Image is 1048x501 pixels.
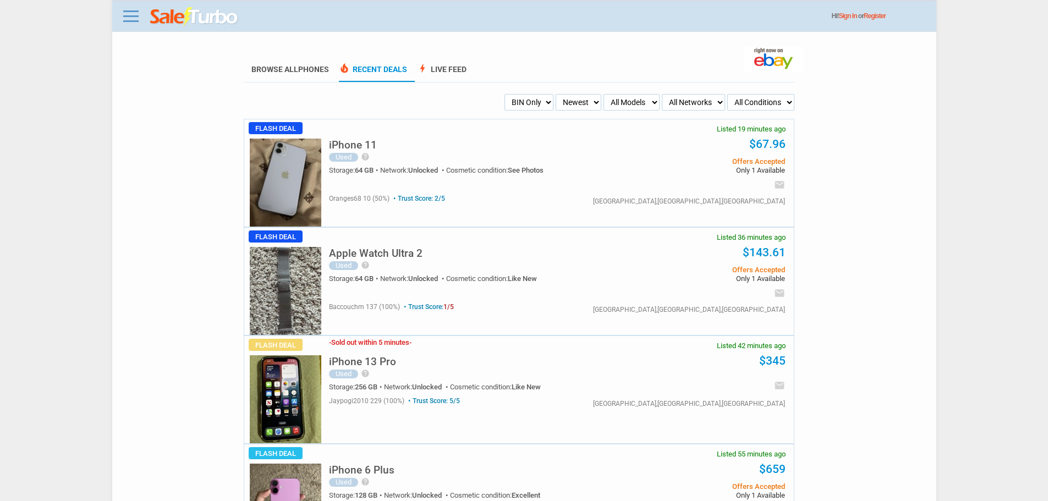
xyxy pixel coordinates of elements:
[329,338,331,346] span: -
[329,275,380,282] div: Storage:
[408,166,438,174] span: Unlocked
[593,306,785,313] div: [GEOGRAPHIC_DATA],[GEOGRAPHIC_DATA],[GEOGRAPHIC_DATA]
[858,12,886,20] span: or
[593,198,785,205] div: [GEOGRAPHIC_DATA],[GEOGRAPHIC_DATA],[GEOGRAPHIC_DATA]
[251,65,329,74] a: Browse AllPhones
[250,355,321,443] img: s-l225.jpg
[508,166,544,174] span: See Photos
[832,12,839,20] span: Hi!
[593,400,785,407] div: [GEOGRAPHIC_DATA],[GEOGRAPHIC_DATA],[GEOGRAPHIC_DATA]
[443,303,454,311] span: 1/5
[402,303,454,311] span: Trust Score:
[329,339,411,346] h3: Sold out within 5 minutes
[408,274,438,283] span: Unlocked
[417,63,428,74] span: bolt
[774,179,785,190] i: email
[329,140,377,150] h5: iPhone 11
[329,303,400,311] span: baccouchm 137 (100%)
[619,492,784,499] span: Only 1 Available
[329,261,358,270] div: Used
[717,342,786,349] span: Listed 42 minutes ago
[339,65,407,82] a: local_fire_departmentRecent Deals
[249,122,303,134] span: Flash Deal
[619,266,784,273] span: Offers Accepted
[717,125,786,133] span: Listed 19 minutes ago
[329,359,396,367] a: iPhone 13 Pro
[417,65,467,82] a: boltLive Feed
[329,397,404,405] span: jaypogi2010 229 (100%)
[619,483,784,490] span: Offers Accepted
[329,370,358,378] div: Used
[774,288,785,299] i: email
[249,339,303,351] span: Flash Deal
[250,247,321,335] img: s-l225.jpg
[446,167,544,174] div: Cosmetic condition:
[864,12,886,20] a: Register
[329,167,380,174] div: Storage:
[249,447,303,459] span: Flash Deal
[508,274,537,283] span: Like New
[749,137,786,151] a: $67.96
[406,397,460,405] span: Trust Score: 5/5
[380,275,446,282] div: Network:
[839,12,857,20] a: Sign In
[512,491,540,499] span: Excellent
[759,354,786,367] a: $345
[329,248,423,258] h5: Apple Watch Ultra 2
[329,465,394,475] h5: iPhone 6 Plus
[150,7,239,27] img: saleturbo.com - Online Deals and Discount Coupons
[380,167,446,174] div: Network:
[361,477,370,486] i: help
[298,65,329,74] span: Phones
[384,492,450,499] div: Network:
[329,478,358,487] div: Used
[619,167,784,174] span: Only 1 Available
[329,142,377,150] a: iPhone 11
[774,380,785,391] i: email
[355,383,377,391] span: 256 GB
[391,195,445,202] span: Trust Score: 2/5
[619,158,784,165] span: Offers Accepted
[329,195,389,202] span: oranges68 10 (50%)
[412,383,442,391] span: Unlocked
[355,166,374,174] span: 64 GB
[450,492,540,499] div: Cosmetic condition:
[450,383,541,390] div: Cosmetic condition:
[759,463,786,476] a: $659
[717,234,786,241] span: Listed 36 minutes ago
[717,450,786,458] span: Listed 55 minutes ago
[249,230,303,243] span: Flash Deal
[329,383,384,390] div: Storage:
[412,491,442,499] span: Unlocked
[512,383,541,391] span: Like New
[361,261,370,269] i: help
[355,491,377,499] span: 128 GB
[329,250,423,258] a: Apple Watch Ultra 2
[446,275,537,282] div: Cosmetic condition:
[250,139,321,227] img: s-l225.jpg
[361,152,370,161] i: help
[329,356,396,367] h5: iPhone 13 Pro
[743,246,786,259] a: $143.61
[409,338,411,346] span: -
[355,274,374,283] span: 64 GB
[329,467,394,475] a: iPhone 6 Plus
[329,153,358,162] div: Used
[329,492,384,499] div: Storage:
[339,63,350,74] span: local_fire_department
[384,383,450,390] div: Network:
[361,369,370,378] i: help
[619,275,784,282] span: Only 1 Available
